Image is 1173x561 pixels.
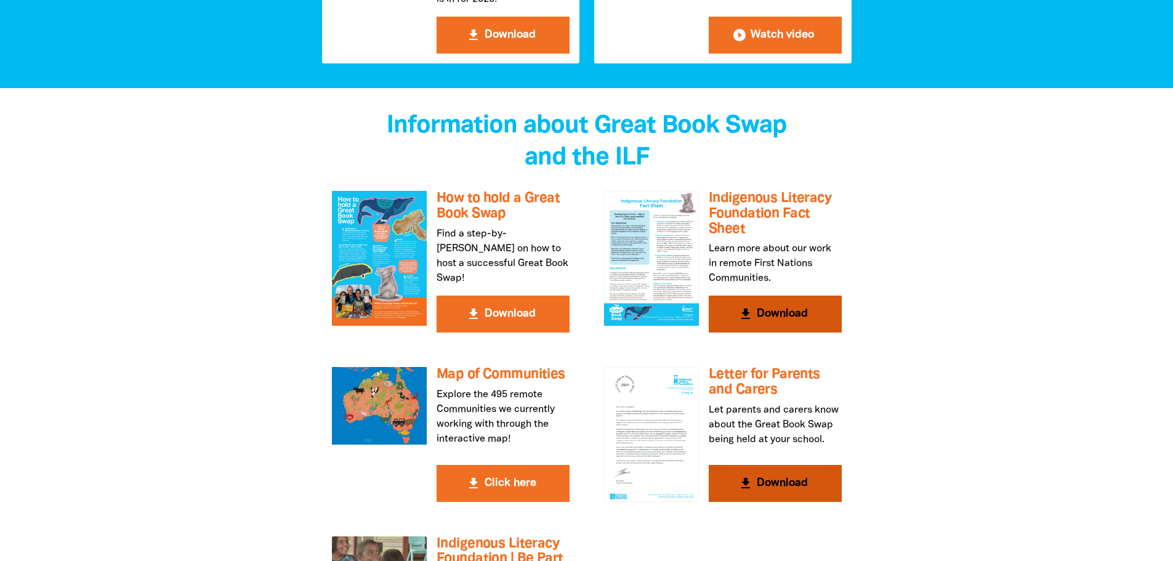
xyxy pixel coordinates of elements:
i: play_circle_filled [732,28,747,42]
button: get_app Click here [437,465,570,502]
span: Information about Great Book Swap [387,115,786,137]
button: get_app Download [709,465,842,502]
h3: Indigenous Literacy Foundation Fact Sheet [709,191,842,236]
img: Map of Communities [332,367,427,445]
button: get_app Download [437,296,570,333]
h3: How to hold a Great Book Swap [437,191,570,221]
i: get_app [738,307,753,321]
h3: Letter for Parents and Carers [709,367,842,397]
i: get_app [466,28,481,42]
button: get_app Download [709,296,842,333]
button: get_app Download [437,17,570,54]
i: get_app [466,307,481,321]
i: get_app [738,476,753,491]
i: get_app [466,476,481,491]
span: and the ILF [525,147,649,169]
h3: Map of Communities [437,367,570,382]
button: play_circle_filled Watch video [709,17,842,54]
img: Letter for Parents and Carers [604,367,699,501]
